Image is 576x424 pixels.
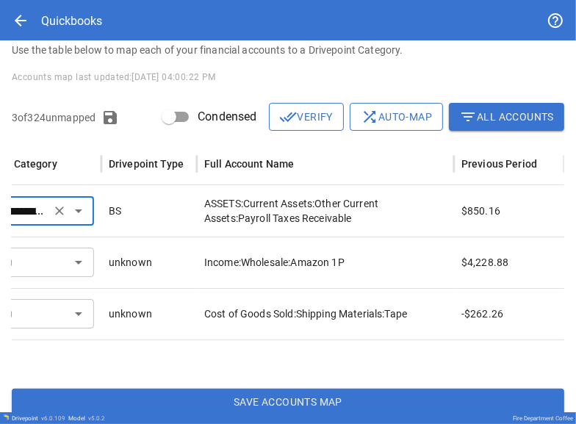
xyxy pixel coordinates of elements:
div: Previous Period [461,158,537,170]
div: Model [68,415,105,422]
span: Accounts map last updated: [DATE] 04:00:22 PM [12,72,216,82]
p: Income:Wholesale:Amazon 1P [204,255,447,270]
p: $4,228.88 [461,255,508,270]
button: Open [68,303,89,324]
p: unknown [109,255,152,270]
p: 3 of 324 unmapped [12,110,96,125]
span: filter_list [459,108,477,126]
span: done_all [280,108,298,126]
span: v 6.0.109 [41,415,65,422]
button: Verify [269,103,344,131]
div: Full Account Name [204,158,295,170]
p: Cost of Goods Sold:Shipping Materials:Tape [204,306,447,321]
button: Open [68,252,89,273]
span: arrow_back [12,12,29,29]
span: Condensed [198,108,256,126]
div: Drivepoint Type [109,158,184,170]
p: $850.16 [461,204,500,218]
p: Use the table below to map each of your financial accounts to a Drivepoint Category. [12,43,564,57]
button: Save Accounts Map [12,389,564,415]
p: BS [109,204,121,218]
div: Quickbooks [41,14,102,28]
button: All Accounts [449,103,564,131]
p: unknown [109,306,152,321]
button: Open [68,201,89,221]
div: Drivepoint [12,415,65,422]
p: ASSETS:Current Assets:Other Current Assets:Payroll Taxes Receivable [204,196,447,226]
div: Fire Department Coffee [513,415,573,422]
button: Clear [49,201,70,221]
p: -$262.26 [461,306,503,321]
span: shuffle [361,108,378,126]
button: Auto-map [350,103,443,131]
span: v 5.0.2 [88,415,105,422]
img: Drivepoint [3,414,9,420]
